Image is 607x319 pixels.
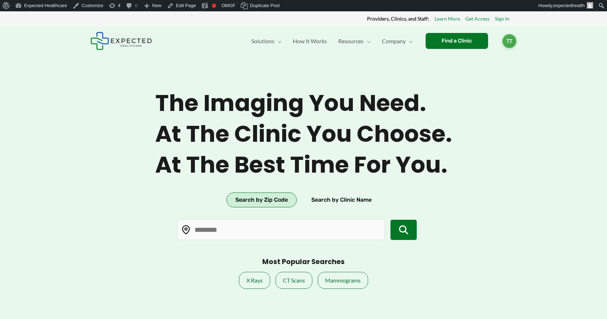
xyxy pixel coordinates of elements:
[502,34,516,48] a: TT
[338,29,363,54] span: Resources
[553,3,585,8] span: expectedhealth
[465,14,490,23] a: Get Access
[367,16,429,22] strong: Providers, Clinics, and Staff:
[155,90,452,117] span: The imaging you need.
[495,14,509,23] a: Sign In
[246,29,419,54] nav: Primary Site Navigation
[363,29,371,54] span: Menu Toggle
[293,29,327,54] span: How It Works
[275,272,312,289] a: CT Scans
[262,258,345,267] h3: Most Popular Searches
[155,121,452,148] span: At the clinic you choose.
[251,29,274,54] span: Solutions
[302,192,381,207] button: Search by Clinic Name
[239,272,270,289] a: X Rays
[406,29,413,54] span: Menu Toggle
[155,151,452,179] span: At the best time for you.
[246,29,287,54] a: SolutionsMenu Toggle
[91,32,152,50] img: Expected Healthcare Logo - side, dark font, small
[181,225,191,235] img: Location pin
[426,33,488,49] a: Find a Clinic
[274,29,281,54] span: Menu Toggle
[434,14,460,23] a: Learn More
[287,29,333,54] a: How It Works
[318,272,368,289] a: Mammograms
[333,29,376,54] a: ResourcesMenu Toggle
[212,4,216,8] div: Focus keyphrase not set
[226,192,297,207] button: Search by Zip Code
[382,29,406,54] span: Company
[376,29,419,54] a: CompanyMenu Toggle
